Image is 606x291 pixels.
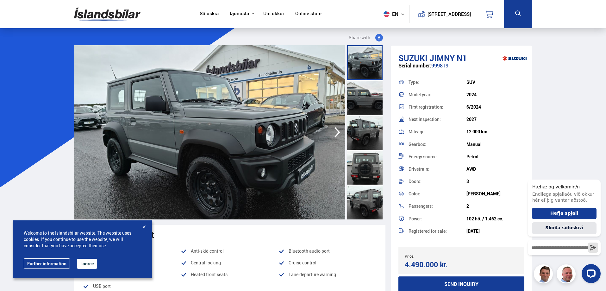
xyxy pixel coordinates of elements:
div: Color: [409,192,466,196]
button: Þjónusta [230,11,249,17]
div: Next inspection: [409,117,466,122]
div: 12 000 km. [466,129,524,134]
div: Power: [409,217,466,221]
div: Type: [409,80,466,85]
span: Share with: [349,34,372,41]
span: Welcome to the Íslandsbílar website. The website uses cookies. If you continue to use the website... [24,230,141,249]
span: en [381,11,397,17]
div: Gearbox: [409,142,466,147]
div: 102 hö. / 1.462 cc. [466,216,524,221]
button: [STREET_ADDRESS] [430,11,469,17]
span: Jimny N1 [429,52,467,64]
button: I agree [77,259,97,269]
span: Serial number: [398,62,431,69]
div: Mileage: [409,130,466,134]
div: 4.490.000 kr. [405,260,459,269]
li: USB port [83,282,181,290]
a: Söluskrá [200,11,219,17]
div: 6/2024 [466,104,524,110]
a: [STREET_ADDRESS] [413,5,474,23]
iframe: LiveChat chat widget [523,168,603,288]
div: Popular equipment [83,230,377,239]
span: Suzuki [398,52,428,64]
div: [DATE] [466,229,524,234]
div: Manual [466,142,524,147]
div: Price: [405,254,461,258]
div: AWD [466,167,524,172]
div: Model year: [409,92,466,97]
div: Registered for sale: [409,229,466,233]
div: 999819 [398,63,525,75]
img: G0Ugv5HjCgRt.svg [74,4,141,24]
button: Share with: [346,34,385,41]
img: svg+xml;base64,PHN2ZyB4bWxucz0iaHR0cDovL3d3dy53My5vcmcvMjAwMC9zdmciIHdpZHRoPSI1MTIiIGhlaWdodD0iNT... [384,11,390,17]
div: 3 [466,179,524,184]
img: brand logo [502,49,527,68]
div: First registration: [409,105,466,109]
div: 2 [466,204,524,209]
div: SUV [466,80,524,85]
li: Central locking [181,259,278,267]
div: 2024 [466,92,524,97]
li: Heated front seats [181,271,278,278]
li: Lane departure warning [278,271,376,278]
img: 2522907.jpeg [74,45,345,219]
li: Anti-skid control [181,247,278,255]
div: Passengers: [409,204,466,208]
div: Drivetrain: [409,167,466,171]
button: en [381,5,409,23]
div: 2027 [466,117,524,122]
div: Doors: [409,179,466,184]
a: Online store [295,11,322,17]
div: Petrol [466,154,524,159]
div: Energy source: [409,155,466,159]
li: Cruise control [278,259,376,267]
div: [PERSON_NAME] [466,191,524,196]
a: Further information [24,258,70,269]
a: Um okkur [263,11,284,17]
li: Bluetooth audio port [278,247,376,255]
